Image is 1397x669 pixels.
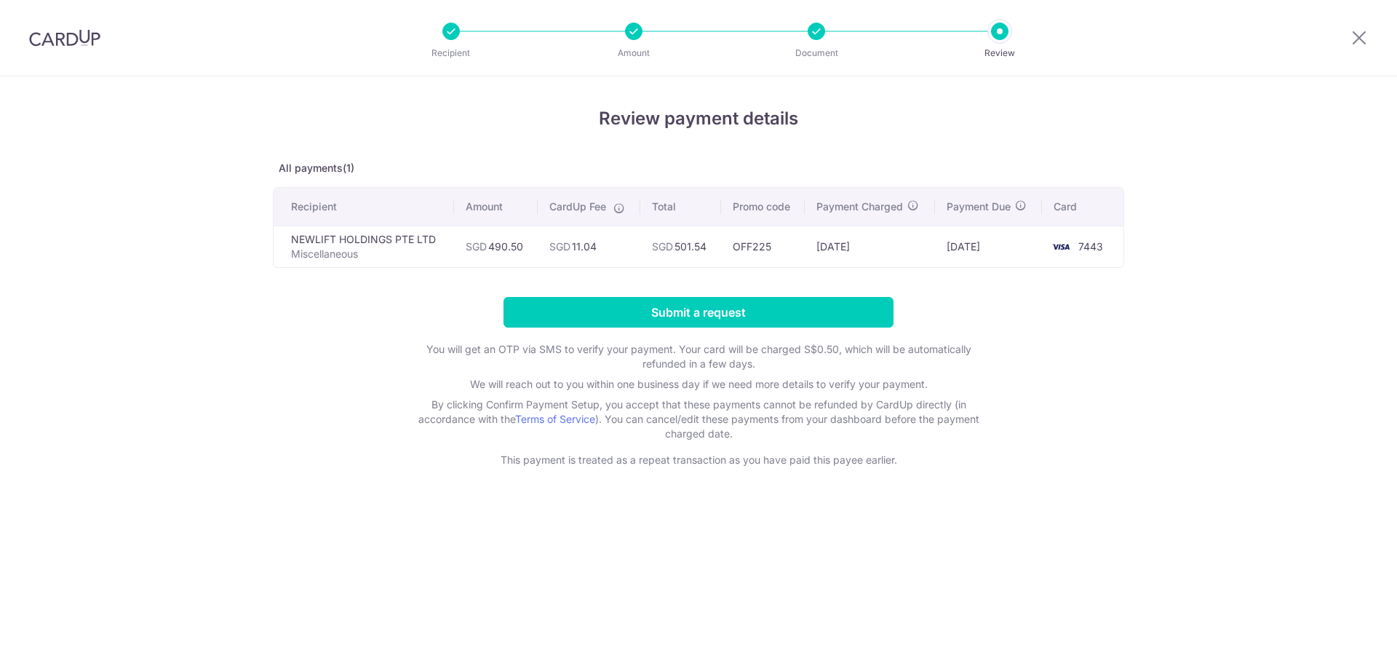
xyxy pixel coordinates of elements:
[640,226,721,267] td: 501.54
[291,247,442,261] p: Miscellaneous
[652,240,673,253] span: SGD
[1078,240,1103,253] span: 7443
[397,46,505,60] p: Recipient
[549,240,570,253] span: SGD
[946,46,1054,60] p: Review
[504,297,893,328] input: Submit a request
[407,377,990,392] p: We will reach out to you within one business day if we need more details to verify your payment.
[407,397,990,441] p: By clicking Confirm Payment Setup, you accept that these payments cannot be refunded by CardUp di...
[466,240,487,253] span: SGD
[274,188,454,226] th: Recipient
[454,188,538,226] th: Amount
[763,46,870,60] p: Document
[935,226,1042,267] td: [DATE]
[29,29,100,47] img: CardUp
[273,161,1124,175] p: All payments(1)
[1046,238,1075,256] img: <span class="translation_missing" title="translation missing: en.account_steps.new_confirm_form.b...
[721,226,805,267] td: OFF225
[515,413,595,425] a: Terms of Service
[805,226,935,267] td: [DATE]
[947,199,1011,214] span: Payment Due
[640,188,721,226] th: Total
[407,453,990,467] p: This payment is treated as a repeat transaction as you have paid this payee earlier.
[538,226,640,267] td: 11.04
[549,199,606,214] span: CardUp Fee
[274,226,454,267] td: NEWLIFT HOLDINGS PTE LTD
[273,106,1124,132] h4: Review payment details
[454,226,538,267] td: 490.50
[407,342,990,371] p: You will get an OTP via SMS to verify your payment. Your card will be charged S$0.50, which will ...
[721,188,805,226] th: Promo code
[580,46,688,60] p: Amount
[1042,188,1123,226] th: Card
[816,199,903,214] span: Payment Charged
